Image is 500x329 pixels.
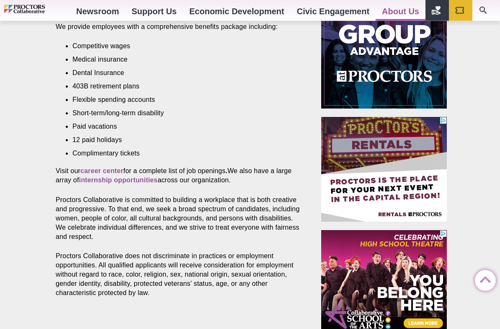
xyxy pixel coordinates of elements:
[72,149,289,158] li: Complimentary tickets
[72,82,289,91] li: 403B retirement plans
[72,42,289,51] li: Competitive wages
[72,96,289,105] li: Flexible spending accounts
[72,122,289,132] li: Paid vacations
[475,270,492,287] a: Back to Top
[72,109,289,118] li: Short-term/long-term disability
[72,136,289,145] li: 12 paid holidays
[321,4,447,109] iframe: Advertisement
[321,117,447,222] iframe: Advertisement
[72,69,289,78] li: Dental Insurance
[79,177,158,184] a: internship opportunities
[72,55,289,65] li: Medical insurance
[4,5,70,14] img: Proctors logo
[226,168,228,175] strong: .
[56,167,302,185] p: Visit our for a complete list of job openings We also have a large array of across our organization.
[56,23,302,32] p: We provide employees with a comprehensive benefits package including:
[80,168,124,175] a: career center
[56,196,302,242] p: Proctors Collaborative is committed to building a workplace that is both creative and progressive...
[56,252,302,298] p: Proctors Collaborative does not discriminate in practices or employment opportunities. All qualif...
